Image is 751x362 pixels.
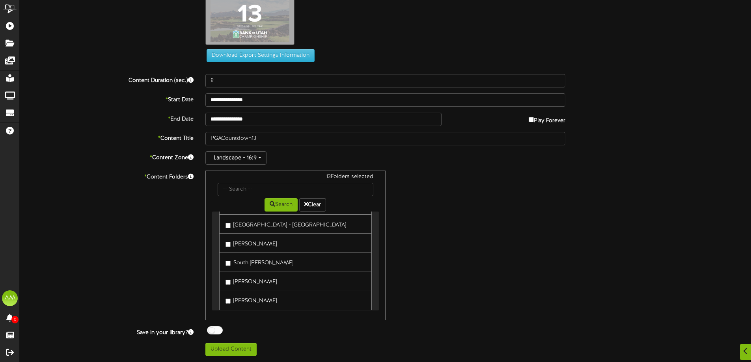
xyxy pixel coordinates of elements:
[225,261,231,266] input: South [PERSON_NAME]
[205,132,565,145] input: Title of this Content
[225,223,231,228] input: [GEOGRAPHIC_DATA] - [GEOGRAPHIC_DATA]
[205,343,257,356] button: Upload Content
[207,49,315,62] button: Download Export Settings Information
[225,242,231,247] input: [PERSON_NAME]
[205,151,266,165] button: Landscape - 16:9
[203,52,315,58] a: Download Export Settings Information
[529,113,565,125] label: Play Forever
[14,326,199,337] label: Save in your library?
[14,74,199,85] label: Content Duration (sec.)
[14,93,199,104] label: Start Date
[14,151,199,162] label: Content Zone
[529,117,534,122] input: Play Forever
[265,198,298,212] button: Search
[225,275,277,286] label: [PERSON_NAME]
[212,173,379,183] div: 13 Folders selected
[225,299,231,304] input: [PERSON_NAME]
[225,238,277,248] label: [PERSON_NAME]
[11,316,19,323] span: 0
[225,280,231,285] input: [PERSON_NAME]
[14,113,199,123] label: End Date
[225,256,293,267] label: South [PERSON_NAME]
[299,198,326,212] button: Clear
[2,290,18,306] div: AM
[225,294,277,305] label: [PERSON_NAME]
[218,183,373,196] input: -- Search --
[14,132,199,143] label: Content Title
[225,219,346,229] label: [GEOGRAPHIC_DATA] - [GEOGRAPHIC_DATA]
[14,171,199,181] label: Content Folders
